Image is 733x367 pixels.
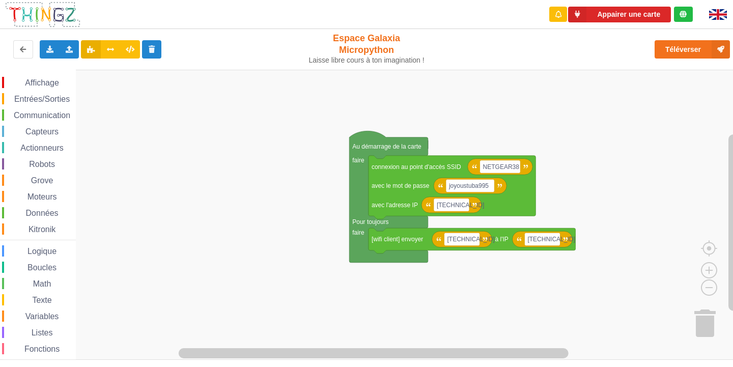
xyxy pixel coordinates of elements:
[372,236,423,243] text: [wifi client] envoyer
[24,209,60,217] span: Données
[13,95,71,103] span: Entrées/Sorties
[27,160,57,168] span: Robots
[527,236,575,243] text: [TECHNICAL_ID]
[27,225,57,234] span: Kitronik
[24,312,61,321] span: Variables
[352,229,364,236] text: faire
[372,202,418,209] text: avec l'adresse IP
[674,7,693,22] div: Tu es connecté au serveur de création de Thingz
[495,236,509,243] text: à l'IP
[372,182,430,189] text: avec le mot de passe
[437,202,484,209] text: [TECHNICAL_ID]
[352,218,388,225] text: Pour toujours
[26,247,58,256] span: Logique
[23,345,61,353] span: Fonctions
[352,143,421,150] text: Au démarrage de la carte
[12,111,72,120] span: Communication
[23,78,60,87] span: Affichage
[447,236,494,243] text: [TECHNICAL_ID]
[31,296,53,304] span: Texte
[304,33,429,65] div: Espace Galaxia Micropython
[26,263,58,272] span: Boucles
[352,157,364,164] text: faire
[26,192,59,201] span: Moteurs
[568,7,671,22] button: Appairer une carte
[30,176,55,185] span: Grove
[304,56,429,65] div: Laisse libre cours à ton imagination !
[448,182,489,189] text: joyoustuba995
[709,9,727,20] img: gb.png
[24,127,60,136] span: Capteurs
[372,163,461,171] text: connexion au point d'accès SSID
[655,40,730,59] button: Téléverser
[32,279,53,288] span: Math
[19,144,65,152] span: Actionneurs
[483,163,520,171] text: NETGEAR38
[5,1,81,28] img: thingz_logo.png
[30,328,54,337] span: Listes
